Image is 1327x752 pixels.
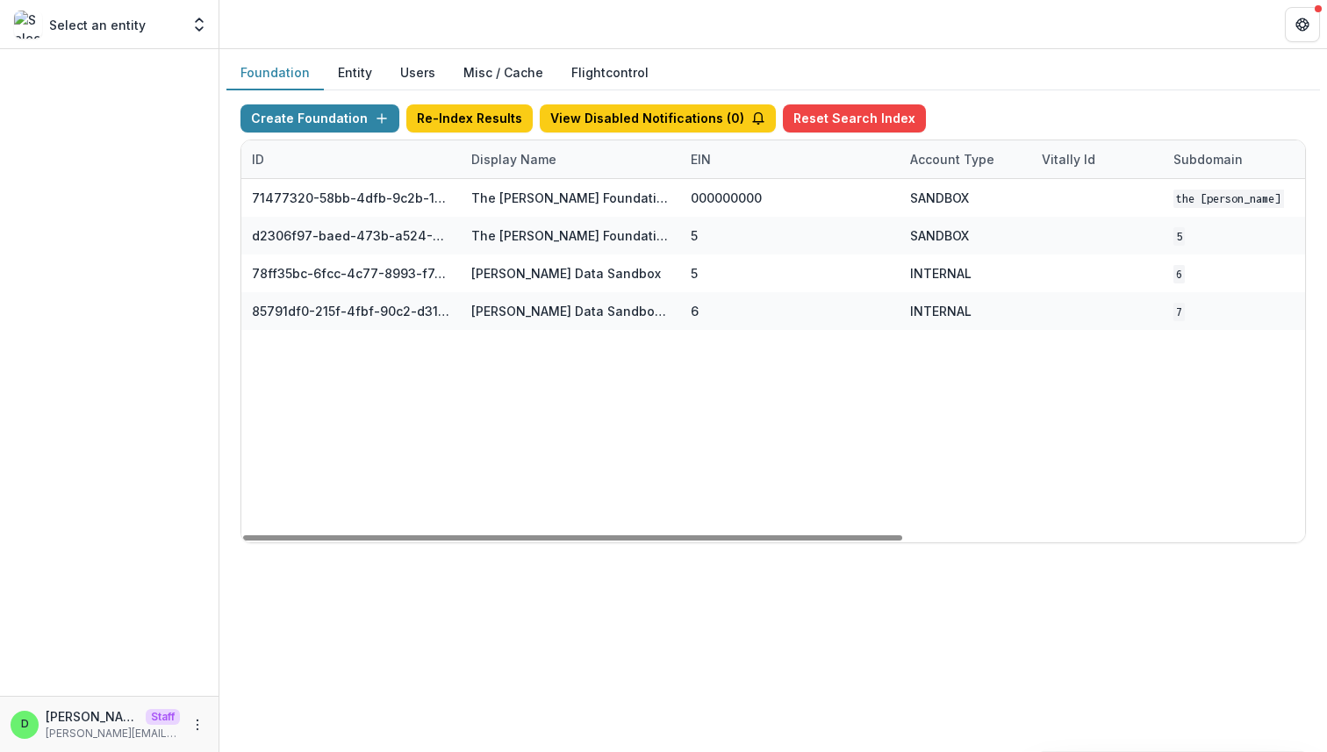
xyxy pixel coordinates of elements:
[1173,227,1185,246] code: 5
[680,150,721,168] div: EIN
[461,140,680,178] div: Display Name
[324,56,386,90] button: Entity
[691,189,762,207] div: 000000000
[910,226,969,245] div: SANDBOX
[1285,7,1320,42] button: Get Help
[1163,150,1253,168] div: Subdomain
[691,302,699,320] div: 6
[49,16,146,34] p: Select an entity
[910,189,969,207] div: SANDBOX
[691,226,698,245] div: 5
[187,7,212,42] button: Open entity switcher
[252,302,450,320] div: 85791df0-215f-4fbf-90c2-d31d1ca84bf3
[46,707,139,726] p: [PERSON_NAME]
[691,264,698,283] div: 5
[14,11,42,39] img: Select an entity
[680,140,900,178] div: EIN
[449,56,557,90] button: Misc / Cache
[783,104,926,132] button: Reset Search Index
[910,302,972,320] div: INTERNAL
[187,714,208,735] button: More
[252,264,450,283] div: 78ff35bc-6fcc-4c77-8993-f7429ac93b16
[226,56,324,90] button: Foundation
[900,150,1005,168] div: Account Type
[540,104,776,132] button: View Disabled Notifications (0)
[241,140,461,178] div: ID
[386,56,449,90] button: Users
[46,726,180,741] p: [PERSON_NAME][EMAIL_ADDRESS][DOMAIN_NAME]
[406,104,533,132] button: Re-Index Results
[1163,140,1295,178] div: Subdomain
[461,150,567,168] div: Display Name
[252,226,450,245] div: d2306f97-baed-473b-a524-3da51345b4b7
[571,63,649,82] a: Flightcontrol
[900,140,1031,178] div: Account Type
[910,264,972,283] div: INTERNAL
[1173,265,1185,283] code: 6
[1031,150,1106,168] div: Vitally Id
[252,189,450,207] div: 71477320-58bb-4dfb-9c2b-1ce0ed8fa8a7
[1031,140,1163,178] div: Vitally Id
[240,104,399,132] button: Create Foundation
[241,150,275,168] div: ID
[146,709,180,725] p: Staff
[1173,303,1185,321] code: 7
[21,719,29,730] div: Divyansh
